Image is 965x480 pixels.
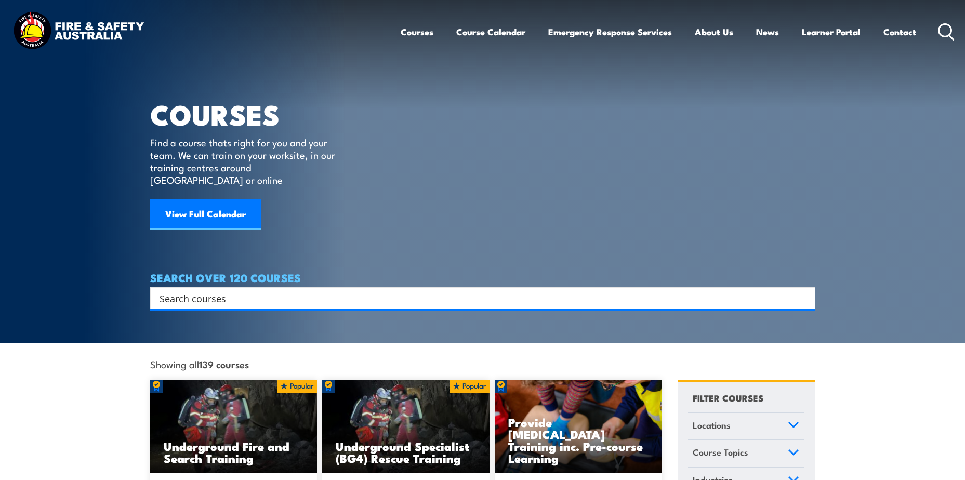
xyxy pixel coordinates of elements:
a: Emergency Response Services [548,18,672,46]
a: Underground Specialist (BG4) Rescue Training [322,380,490,473]
h3: Underground Fire and Search Training [164,440,304,464]
form: Search form [162,291,795,305]
p: Find a course thats right for you and your team. We can train on your worksite, in our training c... [150,136,340,186]
input: Search input [160,290,792,306]
a: Locations [688,413,804,440]
h3: Provide [MEDICAL_DATA] Training inc. Pre-course Learning [508,416,649,464]
a: View Full Calendar [150,199,261,230]
h4: SEARCH OVER 120 COURSES [150,272,815,283]
img: Low Voltage Rescue and Provide CPR [495,380,662,473]
img: Underground mine rescue [322,380,490,473]
h1: COURSES [150,102,350,126]
button: Search magnifier button [797,291,812,305]
span: Course Topics [693,445,748,459]
a: Provide [MEDICAL_DATA] Training inc. Pre-course Learning [495,380,662,473]
span: Locations [693,418,731,432]
a: Course Calendar [456,18,525,46]
span: Showing all [150,358,249,369]
a: Courses [401,18,433,46]
a: Underground Fire and Search Training [150,380,318,473]
a: Contact [883,18,916,46]
strong: 139 courses [199,357,249,371]
h3: Underground Specialist (BG4) Rescue Training [336,440,476,464]
a: About Us [695,18,733,46]
h4: FILTER COURSES [693,391,763,405]
a: Course Topics [688,440,804,467]
a: Learner Portal [802,18,861,46]
img: Underground mine rescue [150,380,318,473]
a: News [756,18,779,46]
